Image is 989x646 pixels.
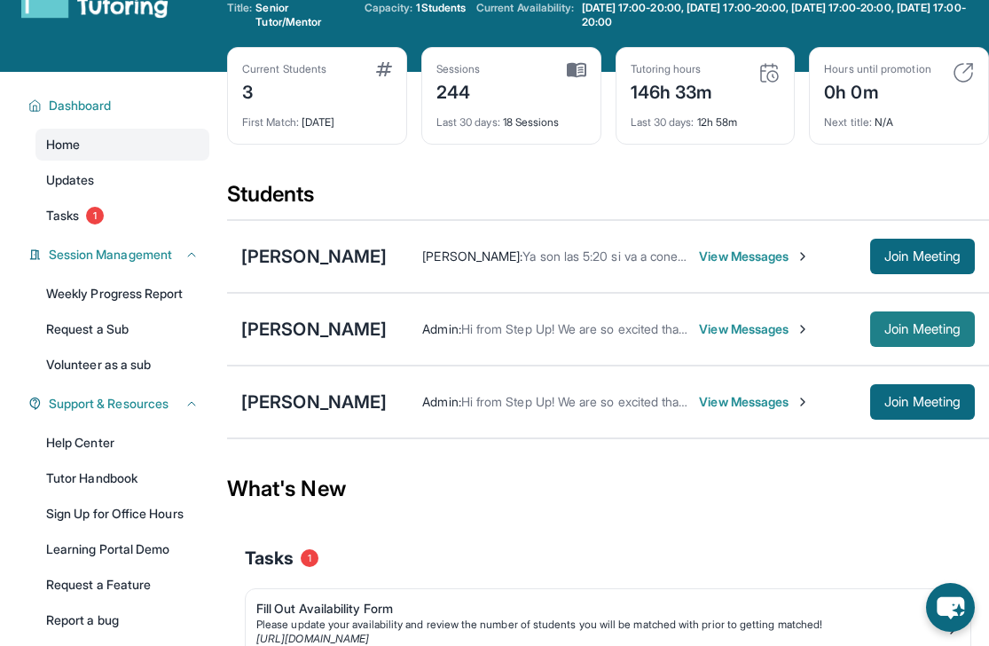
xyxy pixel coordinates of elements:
span: Current Availability: [476,1,574,29]
button: Support & Resources [42,395,199,413]
div: Tutoring hours [631,62,713,76]
span: Tasks [46,207,79,225]
span: 1 [301,549,318,567]
img: Chevron-Right [796,322,810,336]
span: 1 Students [416,1,466,15]
a: Request a Feature [35,569,209,601]
span: Admin : [422,321,460,336]
span: View Messages [699,248,810,265]
a: [DATE] 17:00-20:00, [DATE] 17:00-20:00, [DATE] 17:00-20:00, [DATE] 17:00-20:00 [578,1,989,29]
span: Tasks [245,546,294,571]
div: 12h 58m [631,105,781,130]
img: card [376,62,392,76]
img: card [953,62,974,83]
button: chat-button [926,583,975,632]
span: Join Meeting [884,324,961,335]
button: Join Meeting [870,384,975,420]
img: Chevron-Right [796,395,810,409]
a: Help Center [35,427,209,459]
span: Last 30 days : [631,115,695,129]
span: Support & Resources [49,395,169,413]
span: Senior Tutor/Mentor [255,1,353,29]
span: View Messages [699,393,810,411]
a: Request a Sub [35,313,209,345]
div: [PERSON_NAME] [241,390,387,414]
span: View Messages [699,320,810,338]
button: Session Management [42,246,199,264]
span: Title: [227,1,252,29]
img: Chevron-Right [796,249,810,264]
div: [PERSON_NAME] [241,317,387,342]
img: card [567,62,586,78]
div: 18 Sessions [436,105,586,130]
div: Please update your availability and review the number of students you will be matched with prior ... [256,618,946,632]
div: What's New [227,450,989,528]
a: Learning Portal Demo [35,533,209,565]
a: Report a bug [35,604,209,636]
a: [URL][DOMAIN_NAME] [256,632,369,645]
div: [DATE] [242,105,392,130]
span: [DATE] 17:00-20:00, [DATE] 17:00-20:00, [DATE] 17:00-20:00, [DATE] 17:00-20:00 [582,1,985,29]
span: Join Meeting [884,397,961,407]
a: Updates [35,164,209,196]
span: Home [46,136,80,154]
button: Join Meeting [870,311,975,347]
a: Sign Up for Office Hours [35,498,209,530]
div: 244 [436,76,481,105]
span: Ya son las 5:20 si va a conectar ya me voy a ir [522,248,780,264]
span: 1 [86,207,104,225]
a: Tasks1 [35,200,209,232]
span: First Match : [242,115,299,129]
div: Current Students [242,62,326,76]
div: 146h 33m [631,76,713,105]
a: Weekly Progress Report [35,278,209,310]
span: Dashboard [49,97,112,114]
button: Dashboard [42,97,199,114]
div: 3 [242,76,326,105]
span: Admin : [422,394,460,409]
button: Join Meeting [870,239,975,274]
span: Next title : [824,115,872,129]
div: Students [227,180,989,219]
span: [PERSON_NAME] : [422,248,522,264]
span: Last 30 days : [436,115,500,129]
a: Home [35,129,209,161]
div: Fill Out Availability Form [256,600,946,618]
span: Capacity: [365,1,413,15]
div: [PERSON_NAME] [241,244,387,269]
div: Sessions [436,62,481,76]
a: Tutor Handbook [35,462,209,494]
img: card [758,62,780,83]
a: Volunteer as a sub [35,349,209,381]
div: 0h 0m [824,76,930,105]
span: Updates [46,171,95,189]
div: N/A [824,105,974,130]
div: Hours until promotion [824,62,930,76]
span: Session Management [49,246,172,264]
span: Join Meeting [884,251,961,262]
